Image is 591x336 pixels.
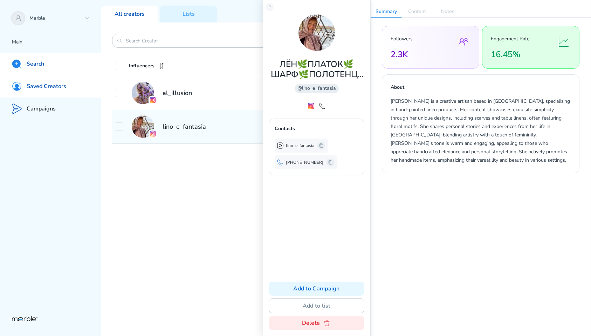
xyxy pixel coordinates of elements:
h2: 16.45% [491,49,552,60]
p: Influencers [129,62,154,70]
p: Saved Creators [27,83,66,90]
h2: al_illusion [163,89,192,97]
p: Search [27,60,44,68]
h2: ЛЁН🌿ПЛАТОК🌿ШАРФ🌿ПОЛОТЕНЦЕ🌿СКРАНЧ [269,59,364,80]
p: Content [401,6,432,17]
p: Marble [29,15,81,22]
p: About [391,83,404,92]
p: Engagement Rate [491,35,552,43]
p: [PHONE_NUMBER] [286,159,323,166]
button: Add to list [269,298,364,313]
button: Add to Campaign [269,282,364,296]
p: Main [12,38,101,46]
p: Notes [432,6,463,17]
p: [PERSON_NAME] is a creative artisan based in [GEOGRAPHIC_DATA], specializing in hand-painted line... [391,97,571,164]
p: Contacts [275,125,295,133]
p: Followers [391,35,452,43]
p: All creators [115,11,145,18]
p: Lists [183,11,195,18]
button: Delete [269,316,364,330]
p: Summary [371,6,401,17]
h2: 2.3K [391,49,452,60]
p: Campaigns [27,105,56,113]
h2: lino_e_fantasia [163,122,206,131]
div: @lino_e_fantasia [295,84,339,93]
input: Search Creator [126,38,286,44]
p: lino_e_fantasia [286,142,314,149]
